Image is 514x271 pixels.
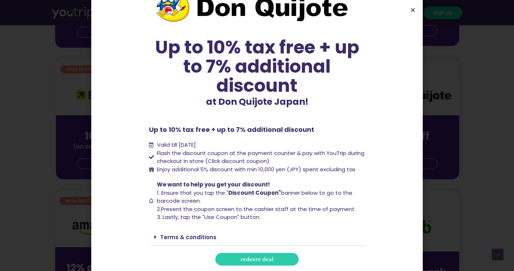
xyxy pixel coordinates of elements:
span: Flash the discount coupon at the payment counter & pay with YouTrip during checkout in store (Cli... [155,149,365,165]
span: We want to help you get your discount! [157,181,270,188]
p: at Don Quijote Japan! [149,95,365,109]
span: redeem deal [241,257,273,262]
div: Up to 10% tax free + up to 7% additional discount [149,38,365,95]
span: below to go to the barcode screen. [157,189,352,205]
p: Up to 10% tax free + up to 7% additional discount [149,125,365,134]
a: Close [410,7,416,13]
span: 1. Ensure that you t [157,189,207,197]
span: ap the " [207,189,228,197]
b: Discount C [228,189,260,197]
a: Terms & conditions [160,233,216,241]
span: banner [260,189,300,197]
span: Present the coupon screen to the cashier staff at the time of payment. 3. Lastly, tap the "Use Co... [155,181,365,221]
span: Enjoy additional 5% discount with min 10,000 yen (JPY) spent excluding tax [155,165,355,174]
span: Valid till [DATE] [157,141,196,149]
span: 2. [157,205,161,213]
b: oupon" [260,189,281,197]
div: Terms & conditions [149,229,365,246]
a: redeem deal [215,253,299,266]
